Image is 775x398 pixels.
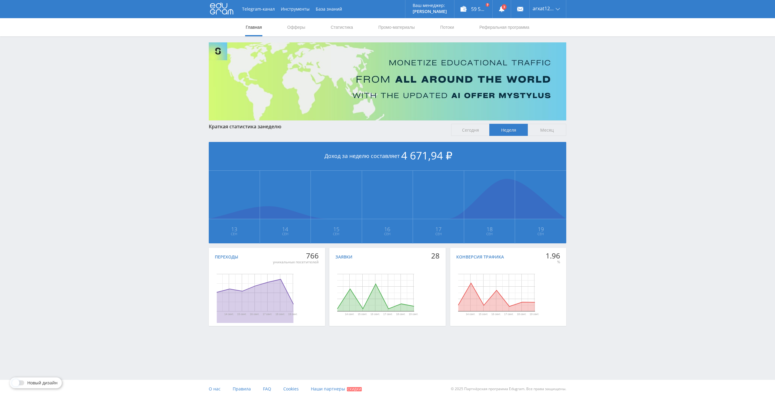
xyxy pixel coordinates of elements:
a: Реферальная программа [479,18,530,36]
a: Потоки [440,18,455,36]
span: неделю [263,123,281,130]
text: 17 сент. [263,313,272,316]
text: 18 сент. [275,313,285,316]
span: Сен [413,232,464,236]
span: Сен [464,232,515,236]
text: 14 сент. [225,313,234,316]
a: FAQ [263,380,271,398]
span: Сен [311,232,361,236]
a: Статистика [330,18,354,36]
text: 15 сент. [358,313,367,316]
text: 14 сент. [345,313,354,316]
span: 16 [362,227,413,232]
span: Сен [209,232,259,236]
text: 16 сент. [491,313,501,316]
div: Заявки [335,255,352,259]
span: arxat1268 [533,6,554,11]
a: Наши партнеры Скидки [311,380,362,398]
span: 19 [515,227,566,232]
div: 766 [273,252,319,260]
a: Офферы [287,18,306,36]
div: 1.96 [546,252,560,260]
img: Banner [209,42,566,120]
a: О нас [209,380,221,398]
span: Новый дизайн [27,380,58,385]
span: 4 671,94 ₽ [401,148,452,163]
span: Месяц [528,124,566,136]
div: % [546,260,560,265]
a: Главная [245,18,262,36]
span: Сен [362,232,413,236]
p: Ваш менеджер: [413,3,447,8]
span: Наши партнеры [311,386,345,392]
text: 16 сент. [250,313,259,316]
span: 18 [464,227,515,232]
text: 18 сент. [517,313,526,316]
svg: Диаграмма. [317,262,434,323]
svg: Диаграмма. [438,262,555,323]
text: 16 сент. [371,313,380,316]
span: Скидки [347,387,362,391]
span: Неделя [489,124,528,136]
span: Сен [260,232,311,236]
span: Cookies [283,386,299,392]
text: 19 сент. [409,313,418,316]
text: 19 сент. [288,313,298,316]
span: FAQ [263,386,271,392]
text: 17 сент. [504,313,514,316]
div: Краткая статистика за [209,124,445,129]
div: © 2025 Партнёрская программа Edugram. Все права защищены. [391,380,566,398]
div: уникальных посетителей [273,260,319,265]
a: Правила [233,380,251,398]
svg: Диаграмма. [197,262,313,323]
text: 17 сент. [383,313,393,316]
a: Cookies [283,380,299,398]
span: 15 [311,227,361,232]
span: Сегодня [451,124,490,136]
span: Правила [233,386,251,392]
a: Промо-материалы [378,18,415,36]
text: 15 сент. [478,313,488,316]
span: О нас [209,386,221,392]
span: 14 [260,227,311,232]
span: 17 [413,227,464,232]
text: 14 сент. [466,313,475,316]
span: Сен [515,232,566,236]
div: Доход за неделю составляет [209,142,566,171]
div: 28 [431,252,440,260]
div: Конверсия трафика [456,255,504,259]
text: 19 сент. [530,313,539,316]
text: 15 сент. [237,313,247,316]
div: Переходы [215,255,238,259]
span: 13 [209,227,259,232]
p: [PERSON_NAME] [413,9,447,14]
text: 18 сент. [396,313,405,316]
